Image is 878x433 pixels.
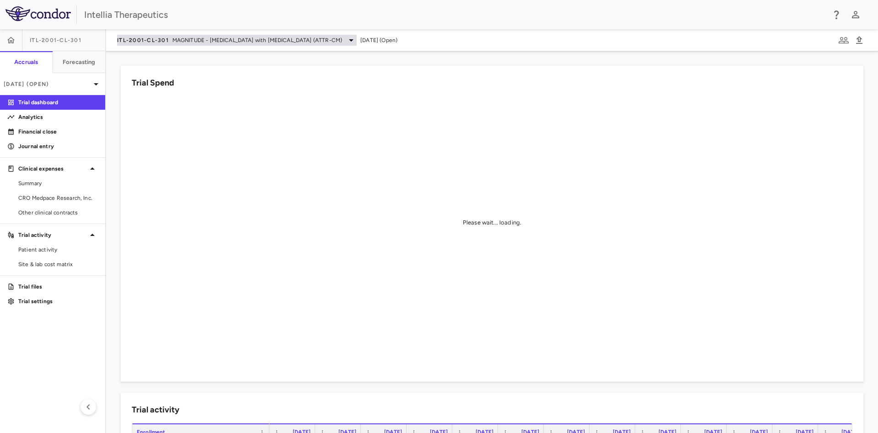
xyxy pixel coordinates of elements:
[18,297,98,305] p: Trial settings
[18,128,98,136] p: Financial close
[18,98,98,107] p: Trial dashboard
[360,36,397,44] span: [DATE] (Open)
[132,404,179,416] h6: Trial activity
[18,283,98,291] p: Trial files
[18,208,98,217] span: Other clinical contracts
[18,246,98,254] span: Patient activity
[30,37,81,44] span: ITL-2001-CL-301
[18,231,87,239] p: Trial activity
[18,142,98,150] p: Journal entry
[5,6,71,21] img: logo-full-BYUhSk78.svg
[18,194,98,202] span: CRO Medpace Research, Inc.
[18,113,98,121] p: Analytics
[132,77,174,89] h6: Trial Spend
[18,179,98,187] span: Summary
[463,219,521,227] div: Please wait... loading.
[63,58,96,66] h6: Forecasting
[18,260,98,268] span: Site & lab cost matrix
[172,36,342,44] span: MAGNITUDE - [MEDICAL_DATA] with [MEDICAL_DATA] (ATTR-CM)
[14,58,38,66] h6: Accruals
[84,8,825,21] div: Intellia Therapeutics
[4,80,91,88] p: [DATE] (Open)
[18,165,87,173] p: Clinical expenses
[117,37,169,44] span: ITL-2001-CL-301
